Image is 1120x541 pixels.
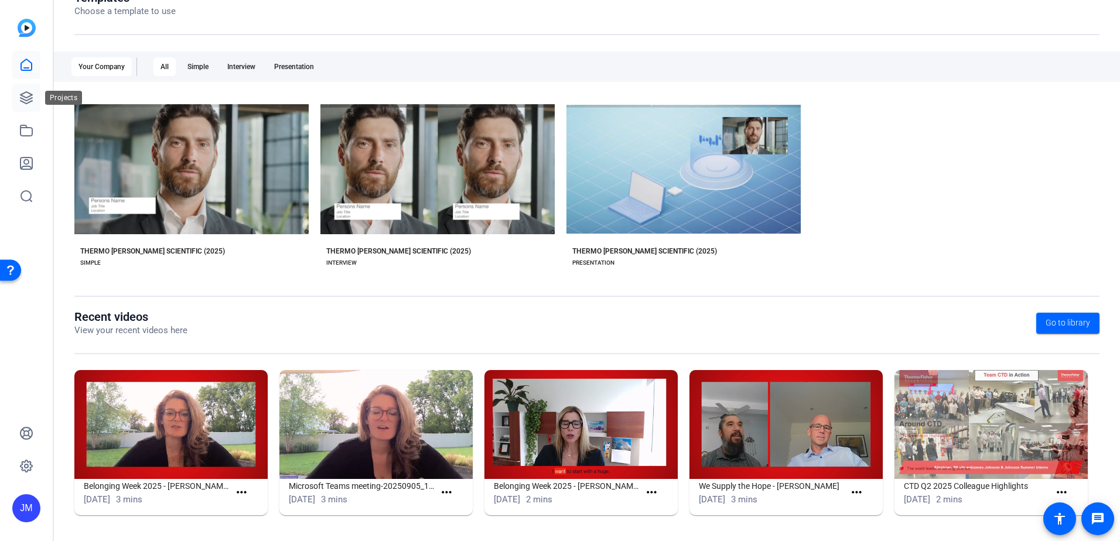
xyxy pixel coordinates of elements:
div: JM [12,494,40,522]
div: Interview [220,57,262,76]
p: Choose a template to use [74,5,176,18]
img: Belonging Week 2025 - Breanna McCloskey [74,370,268,479]
mat-icon: more_horiz [439,485,454,500]
mat-icon: accessibility [1053,512,1067,526]
mat-icon: more_horiz [234,485,249,500]
div: INTERVIEW [326,258,357,268]
div: SIMPLE [80,258,101,268]
span: [DATE] [494,494,520,505]
img: CTD Q2 2025 Colleague Highlights [894,370,1088,479]
div: THERMO [PERSON_NAME] SCIENTIFIC (2025) [80,246,225,256]
span: 2 mins [936,494,962,505]
div: Your Company [71,57,132,76]
span: [DATE] [699,494,725,505]
mat-icon: more_horiz [644,485,659,500]
img: We Supply the Hope - Perry Jennings [689,370,883,479]
span: Go to library [1046,317,1090,329]
img: Belonging Week 2025 - Susan Gellatly [484,370,678,479]
span: 3 mins [321,494,347,505]
h1: Belonging Week 2025 - [PERSON_NAME] [494,479,640,493]
div: Simple [180,57,216,76]
img: blue-gradient.svg [18,19,36,37]
h1: Microsoft Teams meeting-20250905_163526-Meeting Recording [289,479,435,493]
span: [DATE] [289,494,315,505]
div: THERMO [PERSON_NAME] SCIENTIFIC (2025) [572,246,717,256]
div: Projects [45,91,82,105]
h1: Belonging Week 2025 - [PERSON_NAME] [84,479,230,493]
a: Go to library [1036,313,1099,334]
img: Microsoft Teams meeting-20250905_163526-Meeting Recording [279,370,473,479]
h1: Recent videos [74,310,187,324]
h1: CTD Q2 2025 Colleague Highlights [904,479,1050,493]
span: [DATE] [84,494,110,505]
div: THERMO [PERSON_NAME] SCIENTIFIC (2025) [326,246,471,256]
mat-icon: message [1091,512,1105,526]
div: All [153,57,176,76]
span: 3 mins [116,494,142,505]
div: PRESENTATION [572,258,614,268]
span: [DATE] [904,494,930,505]
mat-icon: more_horiz [849,485,864,500]
h1: We Supply the Hope - [PERSON_NAME] [699,479,845,493]
span: 3 mins [731,494,757,505]
mat-icon: more_horiz [1054,485,1069,500]
span: 2 mins [526,494,552,505]
p: View your recent videos here [74,324,187,337]
div: Presentation [267,57,321,76]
